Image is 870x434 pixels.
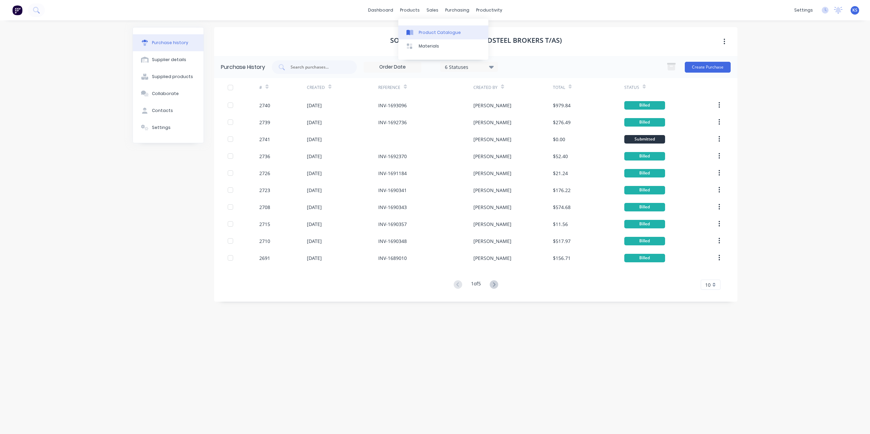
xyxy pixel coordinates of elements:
div: productivity [473,5,506,15]
div: [DATE] [307,119,322,126]
div: Billed [624,254,665,262]
div: [PERSON_NAME] [473,238,511,245]
div: Billed [624,186,665,194]
div: [PERSON_NAME] [473,187,511,194]
div: 2723 [259,187,270,194]
div: $52.40 [553,153,568,160]
span: KS [852,7,857,13]
img: Factory [12,5,22,15]
button: Collaborate [133,85,204,102]
div: Contacts [152,108,173,114]
div: $11.56 [553,221,568,228]
div: [DATE] [307,221,322,228]
div: Materials [419,43,439,49]
h1: Southern Steel Supplies (Adsteel Brokers T/as) [390,36,562,44]
div: [PERSON_NAME] [473,204,511,211]
div: INV-1690348 [378,238,407,245]
div: 2710 [259,238,270,245]
div: Collaborate [152,91,179,97]
div: [DATE] [307,238,322,245]
div: [PERSON_NAME] [473,254,511,262]
div: $517.97 [553,238,571,245]
div: Supplied products [152,74,193,80]
div: [DATE] [307,254,322,262]
div: 2708 [259,204,270,211]
div: Purchase history [152,40,188,46]
div: # [259,84,262,91]
div: $0.00 [553,136,565,143]
div: Purchase History [221,63,265,71]
div: 6 Statuses [445,63,493,70]
div: Supplier details [152,57,186,63]
div: Product Catalogue [419,30,461,36]
div: Billed [624,203,665,211]
div: $156.71 [553,254,571,262]
div: 2741 [259,136,270,143]
div: 1 of 5 [471,280,481,290]
div: 2740 [259,102,270,109]
div: [PERSON_NAME] [473,153,511,160]
div: 2726 [259,170,270,177]
div: INV-1690343 [378,204,407,211]
div: Billed [624,220,665,228]
div: INV-1690357 [378,221,407,228]
div: Billed [624,152,665,161]
div: Billed [624,169,665,177]
div: [DATE] [307,187,322,194]
div: [DATE] [307,204,322,211]
div: Created [307,84,325,91]
div: Total [553,84,565,91]
div: Status [624,84,639,91]
div: [DATE] [307,102,322,109]
div: purchasing [442,5,473,15]
div: [DATE] [307,153,322,160]
button: Purchase history [133,34,204,51]
div: INV-1693096 [378,102,407,109]
div: products [397,5,423,15]
div: $276.49 [553,119,571,126]
div: INV-1689010 [378,254,407,262]
button: Supplied products [133,68,204,85]
div: 2739 [259,119,270,126]
input: Order Date [364,62,421,72]
div: Billed [624,237,665,245]
input: Search purchases... [290,64,346,71]
button: Settings [133,119,204,136]
div: Billed [624,118,665,127]
span: 10 [705,281,711,288]
button: Supplier details [133,51,204,68]
div: [PERSON_NAME] [473,221,511,228]
div: 2691 [259,254,270,262]
a: dashboard [365,5,397,15]
button: Contacts [133,102,204,119]
div: sales [423,5,442,15]
a: Product Catalogue [398,25,488,39]
div: $21.24 [553,170,568,177]
div: 2715 [259,221,270,228]
div: [PERSON_NAME] [473,102,511,109]
a: Materials [398,39,488,53]
div: 2736 [259,153,270,160]
div: [PERSON_NAME] [473,119,511,126]
div: $979.84 [553,102,571,109]
div: $574.68 [553,204,571,211]
div: Settings [152,125,171,131]
div: [DATE] [307,170,322,177]
div: INV-1692370 [378,153,407,160]
div: Submitted [624,135,665,144]
div: [PERSON_NAME] [473,136,511,143]
div: [PERSON_NAME] [473,170,511,177]
button: Create Purchase [685,62,731,73]
div: INV-1690341 [378,187,407,194]
div: Reference [378,84,400,91]
div: INV-1691184 [378,170,407,177]
div: [DATE] [307,136,322,143]
div: Created By [473,84,498,91]
div: Billed [624,101,665,110]
div: $176.22 [553,187,571,194]
div: settings [791,5,816,15]
div: INV-1692736 [378,119,407,126]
